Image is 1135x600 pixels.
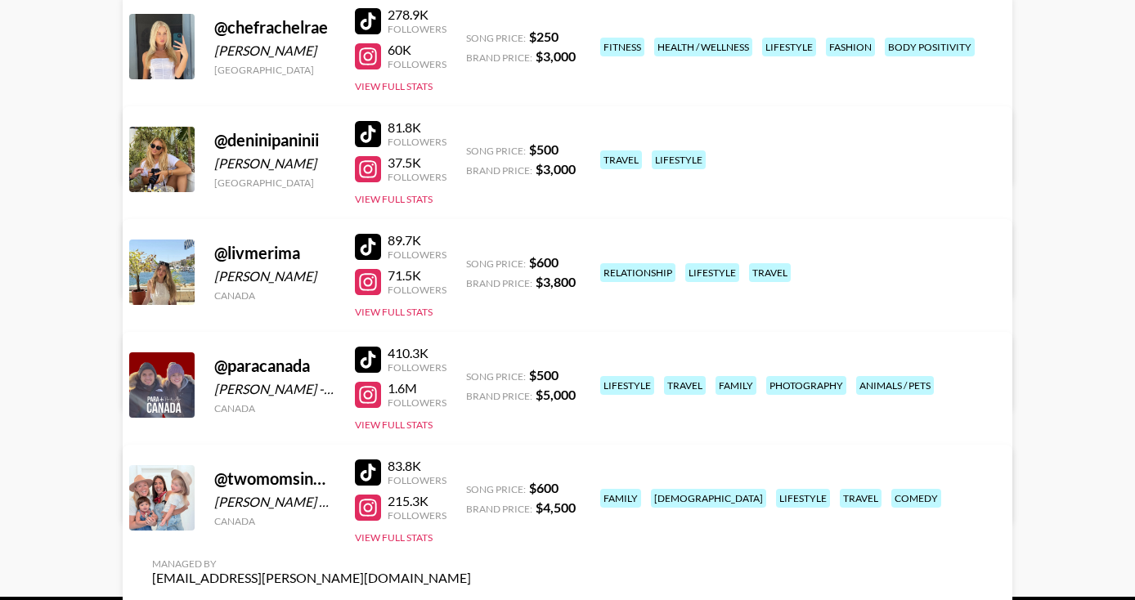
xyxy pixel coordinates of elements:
div: 215.3K [388,493,446,509]
div: Followers [388,23,446,35]
strong: $ 4,500 [536,499,576,515]
div: fashion [826,38,875,56]
div: Followers [388,249,446,261]
div: Canada [214,289,335,302]
button: View Full Stats [355,419,433,431]
div: fitness [600,38,644,56]
div: lifestyle [776,489,830,508]
div: 1.6M [388,380,446,396]
div: photography [766,376,846,395]
strong: $ 5,000 [536,387,576,402]
div: [PERSON_NAME] - [PERSON_NAME] [214,381,335,397]
div: [GEOGRAPHIC_DATA] [214,177,335,189]
strong: $ 600 [529,254,559,270]
div: Canada [214,515,335,527]
div: @ deninipaninii [214,130,335,150]
div: @ livmerima [214,243,335,263]
div: lifestyle [685,263,739,282]
span: Song Price: [466,145,526,157]
div: [DEMOGRAPHIC_DATA] [651,489,766,508]
div: 37.5K [388,154,446,171]
div: 278.9K [388,7,446,23]
div: @ chefrachelrae [214,17,335,38]
span: Brand Price: [466,503,532,515]
div: comedy [891,489,941,508]
div: 60K [388,42,446,58]
div: Followers [388,361,446,374]
div: [PERSON_NAME] [214,155,335,172]
button: View Full Stats [355,193,433,205]
div: @ twomomsinmotion [214,468,335,489]
span: Song Price: [466,32,526,44]
span: Song Price: [466,257,526,270]
strong: $ 3,800 [536,274,576,289]
span: Brand Price: [466,164,532,177]
strong: $ 600 [529,480,559,495]
div: Followers [388,58,446,70]
div: Followers [388,509,446,522]
div: health / wellness [654,38,752,56]
div: Managed By [152,557,471,570]
div: family [716,376,756,395]
div: relationship [600,263,675,282]
span: Song Price: [466,370,526,383]
div: 410.3K [388,345,446,361]
div: [GEOGRAPHIC_DATA] [214,64,335,76]
div: animals / pets [856,376,934,395]
div: @ paracanada [214,356,335,376]
div: lifestyle [652,150,706,169]
span: Brand Price: [466,390,532,402]
div: 89.7K [388,232,446,249]
div: 83.8K [388,458,446,474]
div: 71.5K [388,267,446,284]
div: lifestyle [600,376,654,395]
span: Brand Price: [466,277,532,289]
button: View Full Stats [355,80,433,92]
div: Followers [388,284,446,296]
span: Song Price: [466,483,526,495]
div: Canada [214,402,335,414]
strong: $ 250 [529,29,559,44]
button: View Full Stats [355,531,433,544]
div: travel [749,263,791,282]
strong: $ 500 [529,367,559,383]
div: Followers [388,396,446,409]
div: body positivity [885,38,975,56]
div: lifestyle [762,38,816,56]
div: travel [600,150,642,169]
strong: $ 3,000 [536,48,576,64]
div: travel [840,489,882,508]
div: 81.8K [388,119,446,136]
strong: $ 3,000 [536,161,576,177]
div: Followers [388,171,446,183]
strong: $ 500 [529,141,559,157]
div: Followers [388,136,446,148]
div: Followers [388,474,446,486]
div: [EMAIL_ADDRESS][PERSON_NAME][DOMAIN_NAME] [152,570,471,586]
div: [PERSON_NAME] [214,43,335,59]
div: [PERSON_NAME] [214,268,335,284]
div: [PERSON_NAME] & [PERSON_NAME] [214,494,335,510]
button: View Full Stats [355,306,433,318]
div: travel [664,376,706,395]
div: family [600,489,641,508]
span: Brand Price: [466,51,532,64]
